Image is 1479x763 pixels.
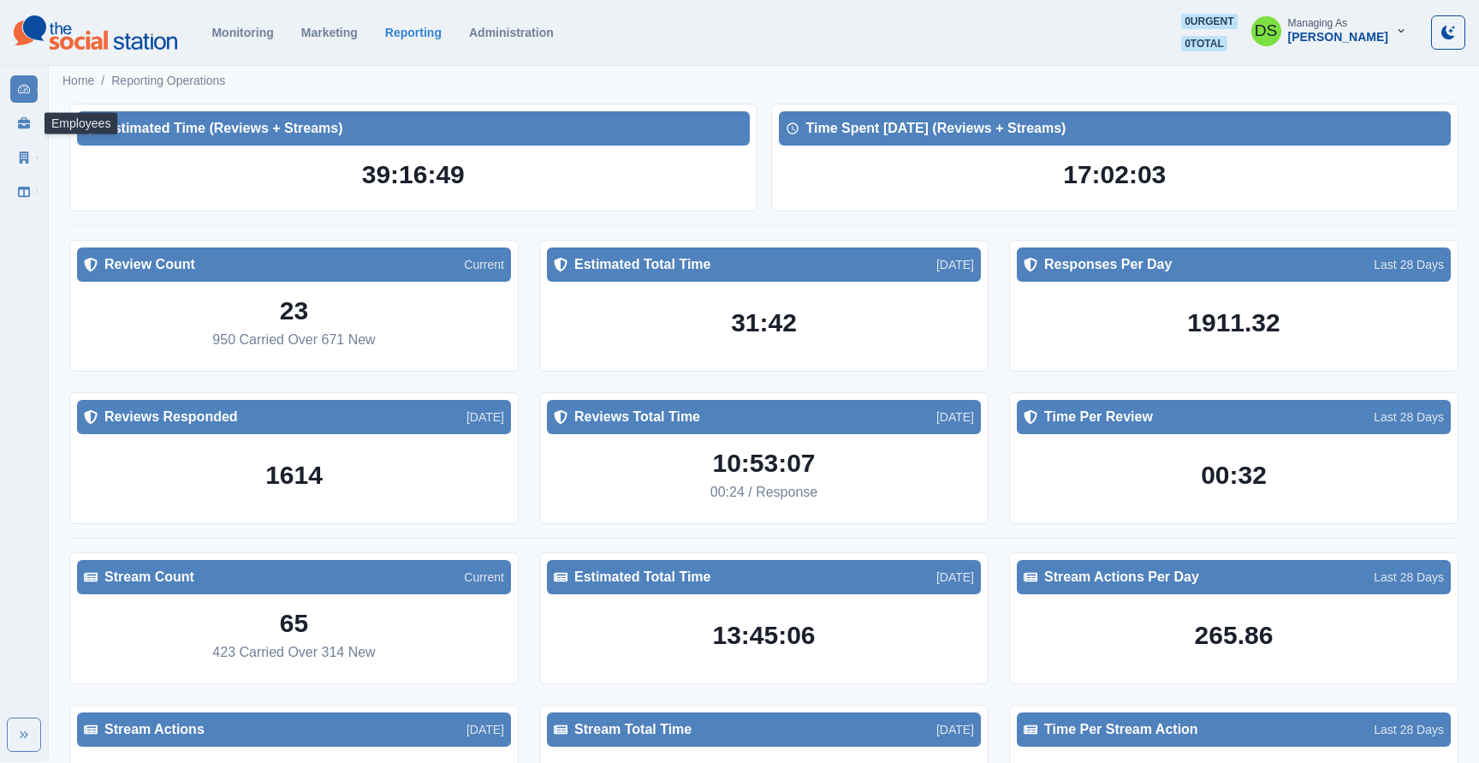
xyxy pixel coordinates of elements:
p: 423 Carried Over 314 New [212,642,375,663]
div: Responses Per Day [1024,254,1444,275]
div: Stream Actions [84,719,504,740]
a: Employees [10,110,38,137]
div: Dakota Saunders [1255,10,1278,51]
a: Reporting Operations [111,72,225,90]
div: Stream Total Time [554,719,974,740]
div: Estimated Total Time [554,567,974,587]
a: Marketing [301,26,358,39]
span: 0 total [1181,36,1227,51]
div: Stream Actions Per Day [1024,567,1444,587]
p: [DATE] [466,721,504,739]
p: Last 28 Days [1374,721,1444,739]
a: Clients [10,144,38,171]
nav: breadcrumb [62,72,225,90]
div: Managing As [1288,17,1347,29]
p: [DATE] [936,408,974,426]
div: Reviews Total Time [554,407,974,427]
p: 950 Carried Over 671 New [212,330,375,350]
h2: 13:45:06 [712,620,815,651]
p: Last 28 Days [1374,256,1444,274]
div: Estimated Total Time [554,254,974,275]
p: Current [464,256,504,274]
h2: 65 [280,608,308,639]
p: Last 28 Days [1374,408,1444,426]
div: Time Per Stream Action [1024,719,1444,740]
div: Time Per Review [1024,407,1444,427]
h2: 00:32 [1201,460,1267,491]
p: Last 28 Days [1374,569,1444,587]
a: Reporting [385,26,442,39]
span: / [101,72,104,90]
p: [DATE] [936,256,974,274]
h2: 31:42 [731,307,797,338]
div: [PERSON_NAME] [1288,30,1388,45]
p: [DATE] [936,721,974,739]
div: Reviews Responded [84,407,504,427]
a: Operations [10,75,38,103]
button: Toggle Mode [1431,15,1465,50]
div: Estimated Time (Reviews + Streams) [84,118,743,139]
a: Administration [469,26,554,39]
h2: 1911.32 [1187,307,1280,338]
h2: 39:16:49 [362,159,465,190]
img: logoTextSVG.62801f218bc96a9b266caa72a09eb111.svg [14,15,177,50]
h2: 265.86 [1195,620,1274,651]
button: Expand [7,718,41,752]
p: Current [464,569,504,587]
a: Monitoring [211,26,273,39]
a: Home [62,72,94,90]
button: Managing As[PERSON_NAME] [1238,14,1421,48]
div: Time Spent [DATE] (Reviews + Streams) [786,118,1445,139]
div: Stream Count [84,567,504,587]
span: 0 urgent [1181,14,1237,29]
p: 00:24 / Response [710,482,817,503]
h2: 17:02:03 [1063,159,1166,190]
h2: 23 [280,295,308,326]
a: Client Dashboard [10,178,38,206]
h2: 1614 [265,460,323,491]
p: [DATE] [936,569,974,587]
h2: 10:53:07 [712,448,815,479]
p: [DATE] [466,408,504,426]
div: Review Count [84,254,504,275]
